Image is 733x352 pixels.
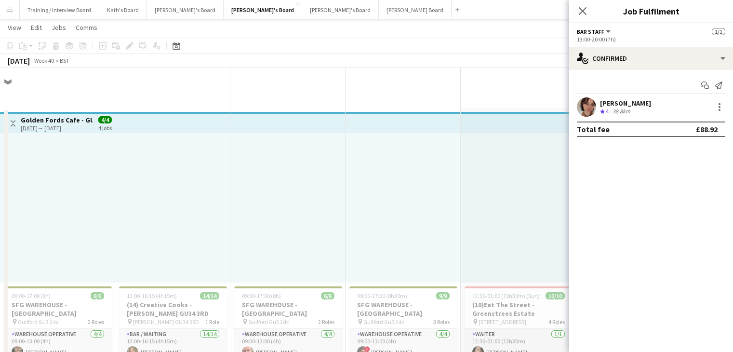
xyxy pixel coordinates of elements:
span: View [8,23,21,32]
a: Comms [72,21,101,34]
h3: Golden Fords Cafe - GU4 8AW [21,116,93,124]
span: 1/1 [712,28,725,35]
span: 2 Roles [88,318,104,325]
h3: SFG WAREHOUSE - [GEOGRAPHIC_DATA] [234,300,342,318]
div: [DATE] [8,56,30,66]
a: Jobs [48,21,70,34]
span: 09:00-17:00 (8h) [242,292,281,299]
span: Comms [76,23,97,32]
a: Edit [27,21,46,34]
span: Guilford Gu3 2dx [363,318,404,325]
span: Guilford Gu3 2dx [18,318,58,325]
span: [PERSON_NAME] GU34 3RD [133,318,199,325]
div: Confirmed [569,47,733,70]
span: ! [364,346,370,352]
div: 4 jobs [98,123,112,132]
span: 09:00-17:00 (8h) [12,292,51,299]
span: Week 40 [32,57,56,64]
h3: SFG WAREHOUSE - [GEOGRAPHIC_DATA] [4,300,112,318]
span: 12:00-16:15 (4h15m) [127,292,177,299]
span: 14/14 [200,292,219,299]
button: [PERSON_NAME] Board [379,0,452,19]
span: 10/10 [546,292,565,299]
span: 09:00-17:30 (8h30m) [357,292,407,299]
h3: (10)Eat The Street -Greenstrees Estate [465,300,573,318]
span: Guilford Gu3 2dx [248,318,289,325]
a: View [4,21,25,34]
span: Jobs [52,23,66,32]
span: Edit [31,23,42,32]
span: 11:30-01:00 (13h30m) (Sun) [472,292,540,299]
tcxspan: Call 28-09-2025 via 3CX [21,124,38,132]
div: 38.8km [611,108,632,116]
div: → [DATE] [21,124,93,132]
span: BAR STAFF [577,28,604,35]
div: £88.92 [696,124,718,134]
h3: Job Fulfilment [569,5,733,17]
button: Kath's Board [99,0,147,19]
span: 4/4 [98,116,112,123]
div: [PERSON_NAME] [600,99,651,108]
span: 4 [606,108,609,115]
h3: SFG WAREHOUSE - [GEOGRAPHIC_DATA] [349,300,457,318]
span: 4 Roles [548,318,565,325]
span: 2 Roles [318,318,334,325]
button: [PERSON_NAME]'s Board [302,0,379,19]
button: [PERSON_NAME]'s Board [224,0,302,19]
button: [PERSON_NAME]'s Board [147,0,224,19]
h3: (14) Creative Cooks - [PERSON_NAME] GU34 3RD [119,300,227,318]
span: 6/6 [91,292,104,299]
div: Total fee [577,124,610,134]
div: BST [60,57,69,64]
span: 3 Roles [433,318,450,325]
button: BAR STAFF [577,28,612,35]
button: Training / Interview Board [20,0,99,19]
span: [STREET_ADDRESS] [479,318,526,325]
span: 1 Role [205,318,219,325]
div: 13:00-20:00 (7h) [577,36,725,43]
span: 6/6 [321,292,334,299]
span: 9/9 [436,292,450,299]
